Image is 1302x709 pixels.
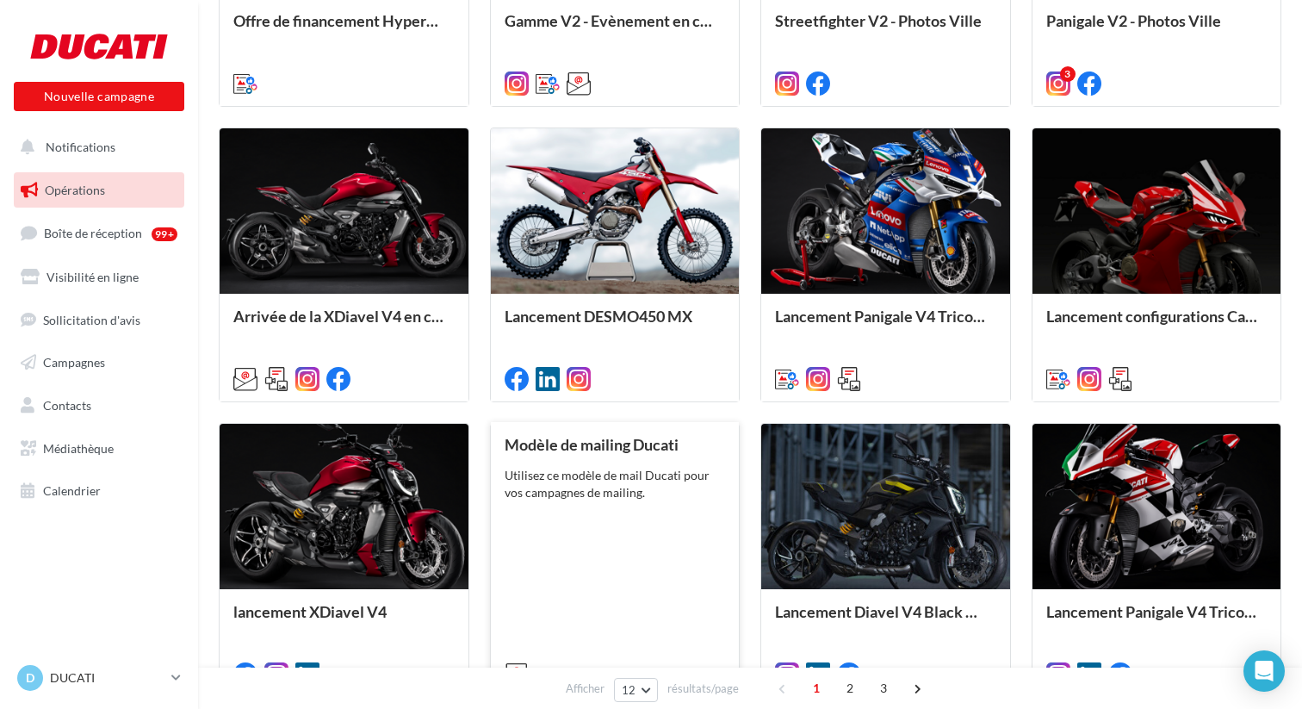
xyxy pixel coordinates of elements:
div: Streetfighter V2 - Photos Ville [775,12,996,47]
span: Calendrier [43,483,101,498]
button: Notifications [10,129,181,165]
div: Panigale V2 - Photos Ville [1046,12,1268,47]
div: Arrivée de la XDiavel V4 en concession [233,308,455,342]
button: 12 [614,678,658,702]
span: Visibilité en ligne [46,270,139,284]
span: 2 [836,675,864,702]
span: 12 [622,683,636,697]
div: Offre de financement Hypermotard 698 Mono [233,12,455,47]
div: Lancement DESMO450 MX [505,308,726,342]
div: Utilisez ce modèle de mail Ducati pour vos campagnes de mailing. [505,467,726,501]
span: Notifications [46,140,115,154]
span: Contacts [43,398,91,413]
span: Campagnes [43,355,105,370]
button: Nouvelle campagne [14,82,184,111]
span: 1 [803,675,830,702]
div: Modèle de mailing Ducati [505,436,726,453]
a: Médiathèque [10,431,188,467]
span: Opérations [45,183,105,197]
span: résultats/page [667,681,739,697]
a: Sollicitation d'avis [10,302,188,339]
a: Opérations [10,172,188,208]
div: Lancement Panigale V4 Tricolore Italia MY25 [775,308,996,342]
span: Afficher [566,681,604,697]
a: Campagnes [10,345,188,381]
span: Sollicitation d'avis [43,312,140,327]
div: Open Intercom Messenger [1243,650,1285,692]
a: Visibilité en ligne [10,259,188,295]
span: Boîte de réception [44,226,142,240]
div: Gamme V2 - Evènement en concession [505,12,726,47]
a: D DUCATI [14,662,184,694]
a: Calendrier [10,473,188,509]
div: 99+ [152,227,177,241]
div: Lancement configurations Carbone et Carbone Pro pour la Panigale V4 [1046,308,1268,342]
div: lancement XDiavel V4 [233,603,455,637]
a: Boîte de réception99+ [10,215,188,252]
p: DUCATI [50,669,164,687]
div: Lancement Diavel V4 Black Roadster Livery [775,603,996,637]
span: D [26,669,34,687]
span: 3 [870,675,897,702]
span: Médiathèque [43,441,114,456]
a: Contacts [10,388,188,424]
div: Lancement Panigale V4 Tricolore MY25 [1046,603,1268,637]
div: 3 [1060,66,1076,82]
